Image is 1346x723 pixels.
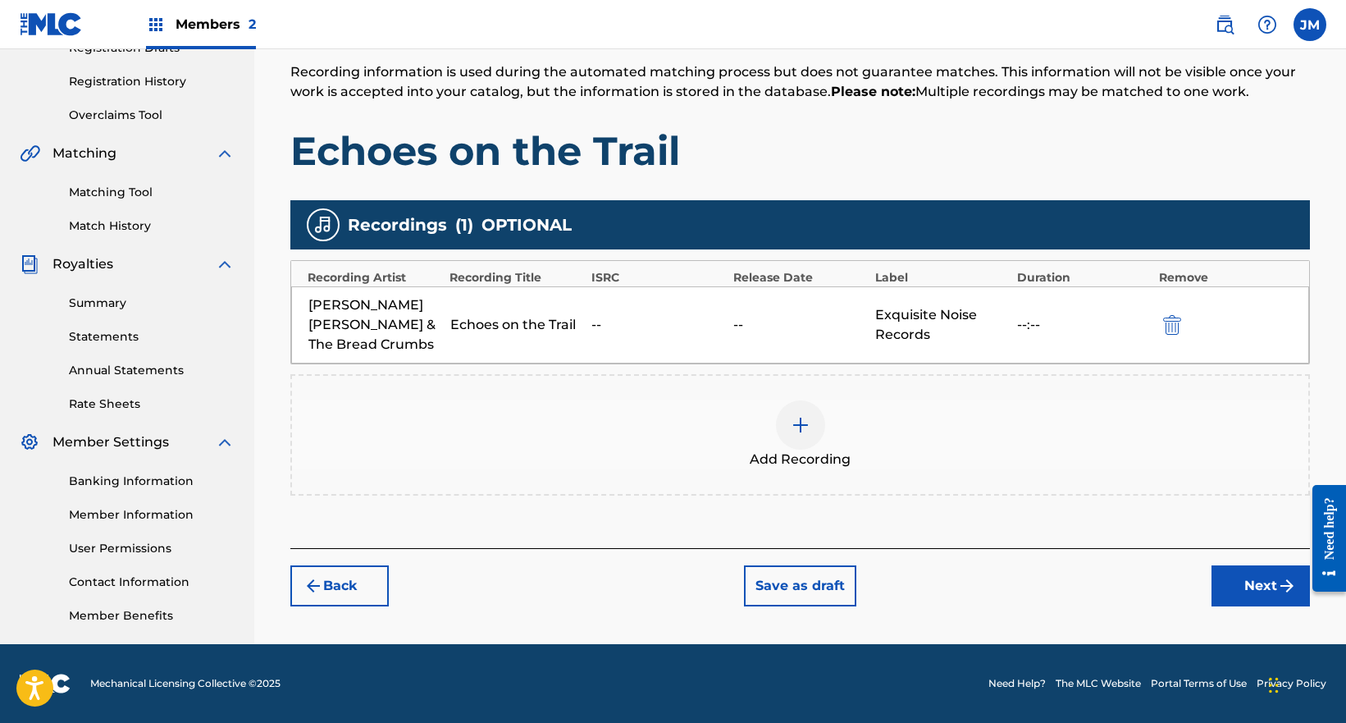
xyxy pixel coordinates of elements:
[1300,472,1346,604] iframe: Resource Center
[176,15,256,34] span: Members
[69,607,235,625] a: Member Benefits
[1211,565,1310,606] button: Next
[1163,315,1181,335] img: 12a2ab48e56ec057fbd8.svg
[831,84,915,99] strong: Please note:
[69,540,235,557] a: User Permissions
[733,269,867,286] div: Release Date
[52,144,116,163] span: Matching
[1251,8,1284,41] div: Help
[69,217,235,235] a: Match History
[215,144,235,163] img: expand
[1017,269,1151,286] div: Duration
[733,315,867,335] div: --
[146,15,166,34] img: Top Rightsholders
[69,328,235,345] a: Statements
[1017,315,1151,335] div: --:--
[1151,676,1247,691] a: Portal Terms of Use
[69,295,235,312] a: Summary
[750,450,851,469] span: Add Recording
[20,432,39,452] img: Member Settings
[90,676,281,691] span: Mechanical Licensing Collective © 2025
[69,473,235,490] a: Banking Information
[348,213,447,237] span: Recordings
[1208,8,1241,41] a: Public Search
[988,676,1046,691] a: Need Help?
[249,16,256,32] span: 2
[791,415,810,435] img: add
[1056,676,1141,691] a: The MLC Website
[69,184,235,201] a: Matching Tool
[69,574,235,591] a: Contact Information
[20,674,71,693] img: logo
[215,432,235,452] img: expand
[69,362,235,379] a: Annual Statements
[744,565,856,606] button: Save as draft
[1159,269,1293,286] div: Remove
[290,565,389,606] button: Back
[290,126,1310,176] h1: Echoes on the Trail
[20,254,39,274] img: Royalties
[875,269,1009,286] div: Label
[52,254,113,274] span: Royalties
[69,73,235,90] a: Registration History
[1294,8,1326,41] div: User Menu
[1264,644,1346,723] iframe: Chat Widget
[69,396,235,413] a: Rate Sheets
[290,64,1296,99] span: Recording information is used during the automated matching process but does not guarantee matche...
[69,506,235,524] a: Member Information
[52,432,169,452] span: Member Settings
[1257,676,1326,691] a: Privacy Policy
[591,269,725,286] div: ISRC
[215,254,235,274] img: expand
[449,269,583,286] div: Recording Title
[303,576,323,596] img: 7ee5dd4eb1f8a8e3ef2f.svg
[481,213,572,237] span: OPTIONAL
[313,215,333,235] img: recording
[69,107,235,124] a: Overclaims Tool
[875,305,1009,345] div: Exquisite Noise Records
[20,144,40,163] img: Matching
[455,213,473,237] span: ( 1 )
[20,12,83,36] img: MLC Logo
[591,315,725,335] div: --
[1277,576,1297,596] img: f7272a7cc735f4ea7f67.svg
[1257,15,1277,34] img: help
[308,269,441,286] div: Recording Artist
[308,295,442,355] div: [PERSON_NAME] [PERSON_NAME] & The Bread Crumbs
[450,315,584,335] div: Echoes on the Trail
[1269,661,1279,710] div: Drag
[1215,15,1234,34] img: search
